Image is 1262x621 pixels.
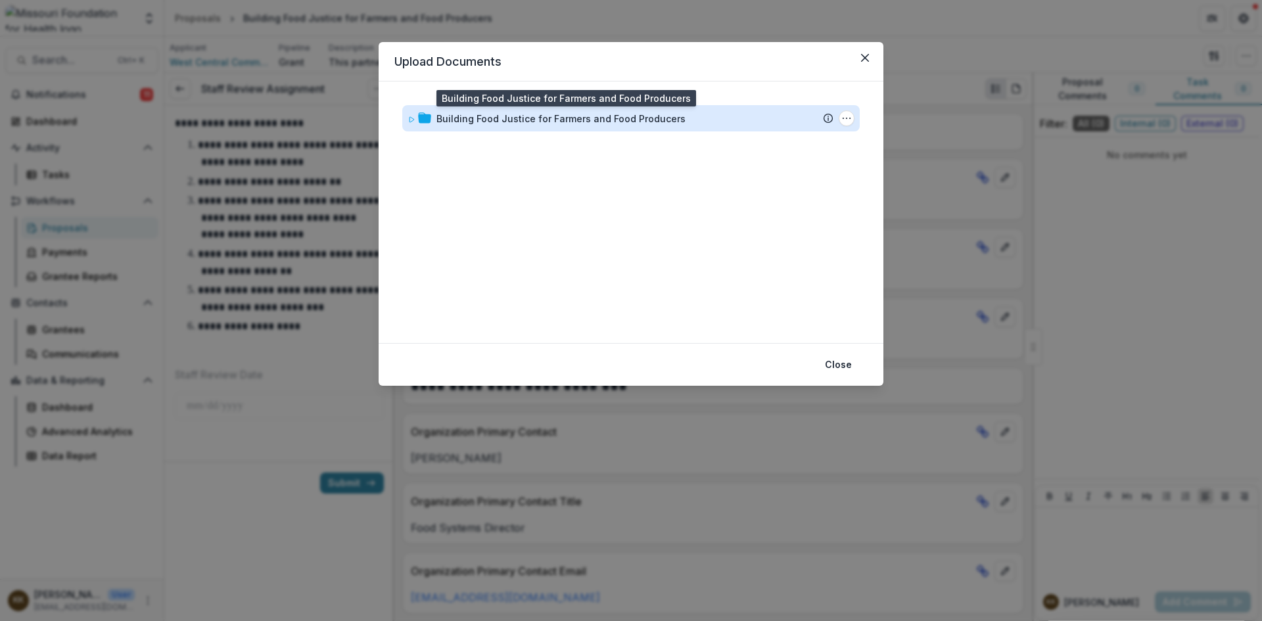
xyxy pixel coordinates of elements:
button: Building Food Justice for Farmers and Food Producers Options [839,110,854,126]
div: Building Food Justice for Farmers and Food ProducersBuilding Food Justice for Farmers and Food Pr... [402,105,860,131]
div: Building Food Justice for Farmers and Food Producers [436,112,686,126]
header: Upload Documents [379,42,883,81]
button: Close [817,354,860,375]
button: Close [854,47,876,68]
